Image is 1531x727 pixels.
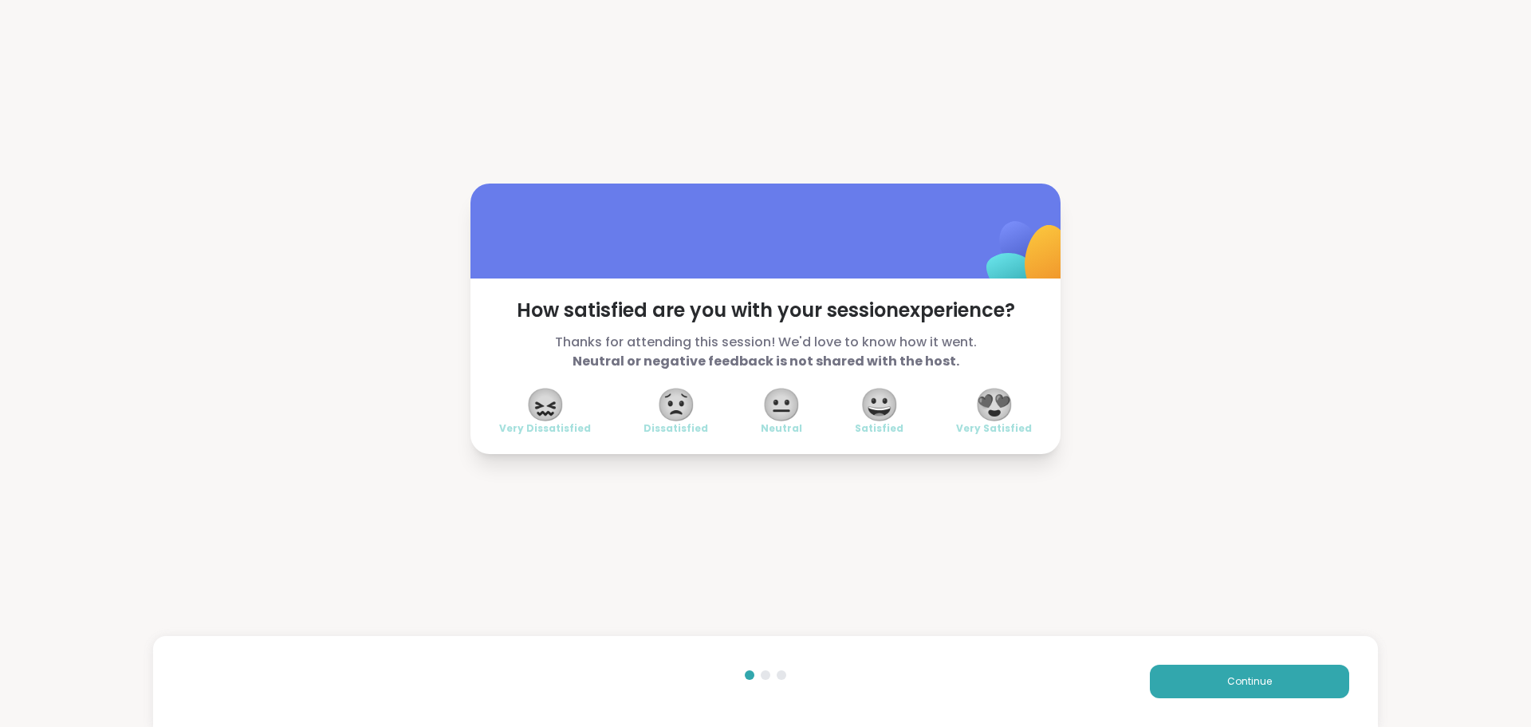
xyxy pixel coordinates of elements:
[656,390,696,419] span: 😟
[956,422,1032,435] span: Very Satisfied
[1150,665,1349,698] button: Continue
[499,333,1032,371] span: Thanks for attending this session! We'd love to know how it went.
[573,352,959,370] b: Neutral or negative feedback is not shared with the host.
[499,422,591,435] span: Very Dissatisfied
[860,390,899,419] span: 😀
[525,390,565,419] span: 😖
[855,422,903,435] span: Satisfied
[499,298,1032,323] span: How satisfied are you with your session experience?
[761,422,802,435] span: Neutral
[643,422,708,435] span: Dissatisfied
[762,390,801,419] span: 😐
[1227,674,1272,689] span: Continue
[974,390,1014,419] span: 😍
[949,180,1108,338] img: ShareWell Logomark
